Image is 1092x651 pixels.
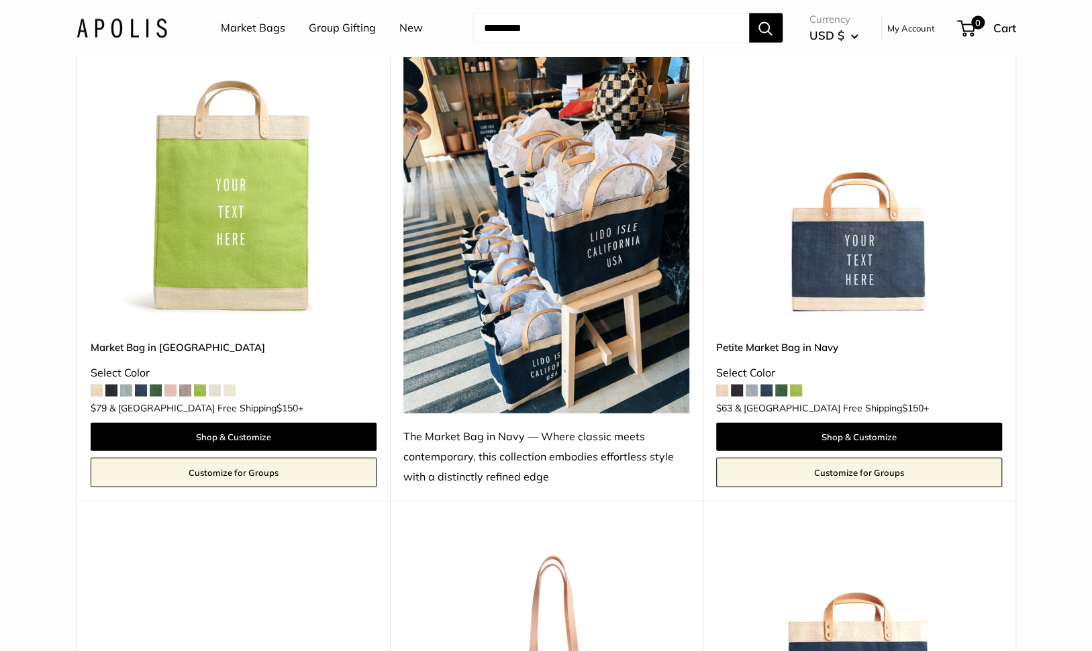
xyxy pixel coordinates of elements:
[716,363,1002,383] div: Select Color
[473,13,749,43] input: Search...
[277,402,298,414] span: $150
[109,403,303,413] span: & [GEOGRAPHIC_DATA] Free Shipping +
[91,363,377,383] div: Select Color
[958,17,1016,39] a: 0 Cart
[91,32,377,318] img: Market Bag in Chartreuse
[993,21,1016,35] span: Cart
[309,18,376,38] a: Group Gifting
[809,10,858,29] span: Currency
[91,423,377,451] a: Shop & Customize
[716,32,1002,318] a: description_Make it yours with custom text.Petite Market Bag in Navy
[716,458,1002,487] a: Customize for Groups
[77,18,167,38] img: Apolis
[91,458,377,487] a: Customize for Groups
[902,402,924,414] span: $150
[887,20,935,36] a: My Account
[716,423,1002,451] a: Shop & Customize
[403,32,689,413] img: The Market Bag in Navy — Where classic meets contemporary, this collection embodies effortless st...
[749,13,783,43] button: Search
[735,403,929,413] span: & [GEOGRAPHIC_DATA] Free Shipping +
[809,25,858,46] button: USD $
[971,16,984,30] span: 0
[809,28,844,42] span: USD $
[91,340,377,355] a: Market Bag in [GEOGRAPHIC_DATA]
[221,18,285,38] a: Market Bags
[403,427,689,487] div: The Market Bag in Navy — Where classic meets contemporary, this collection embodies effortless st...
[716,402,732,414] span: $63
[399,18,423,38] a: New
[716,32,1002,318] img: description_Make it yours with custom text.
[716,340,1002,355] a: Petite Market Bag in Navy
[91,32,377,318] a: Market Bag in ChartreuseMarket Bag in Chartreuse
[91,402,107,414] span: $79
